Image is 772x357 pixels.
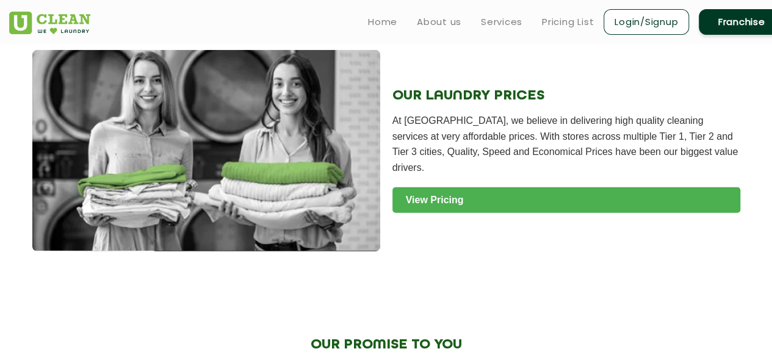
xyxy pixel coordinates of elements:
[417,15,461,29] a: About us
[542,15,594,29] a: Pricing List
[119,337,653,353] h2: OUR PROMISE TO YOU
[392,187,740,213] a: View Pricing
[368,15,397,29] a: Home
[604,9,689,35] a: Login/Signup
[392,88,740,104] h2: OUR LAUNDRY PRICES
[9,12,90,34] img: UClean Laundry and Dry Cleaning
[481,15,522,29] a: Services
[392,113,740,175] p: At [GEOGRAPHIC_DATA], we believe in delivering high quality cleaning services at very affordable ...
[32,50,380,251] img: Laundry Service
